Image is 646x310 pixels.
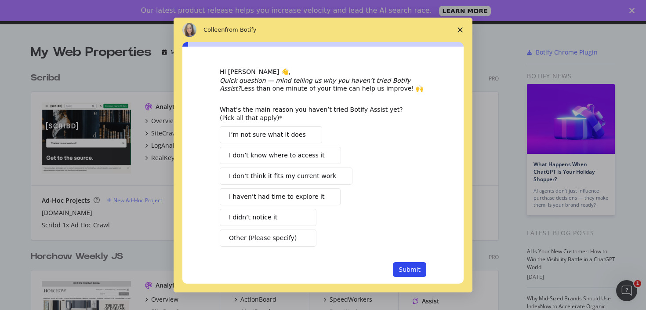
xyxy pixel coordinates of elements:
a: LEARN MORE [439,6,491,16]
button: Submit [393,262,426,277]
button: I haven’t had time to explore it [220,188,341,205]
span: from Botify [225,26,257,33]
span: Other (Please specify) [229,233,297,243]
span: I didn’t notice it [229,213,277,222]
span: I don’t think it fits my current work [229,171,336,181]
button: I don’t think it fits my current work [220,168,352,185]
button: I’m not sure what it does [220,126,322,143]
span: I don’t know where to access it [229,151,325,160]
span: Colleen [203,26,225,33]
span: Close survey [448,18,472,42]
div: Hi [PERSON_NAME] 👋, [220,68,426,77]
span: I’m not sure what it does [229,130,306,139]
button: Other (Please specify) [220,230,316,247]
i: Quick question — mind telling us why you haven’t tried Botify Assist? [220,77,410,92]
div: Our latest product release helps you increase velocity and lead the AI search race. [141,6,432,15]
div: Close [629,8,638,13]
button: I didn’t notice it [220,209,316,226]
img: Profile image for Colleen [182,23,196,37]
button: I don’t know where to access it [220,147,341,164]
div: What’s the main reason you haven’t tried Botify Assist yet? (Pick all that apply) [220,106,413,121]
span: I haven’t had time to explore it [229,192,324,201]
div: Less than one minute of your time can help us improve! 🙌 [220,77,426,92]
